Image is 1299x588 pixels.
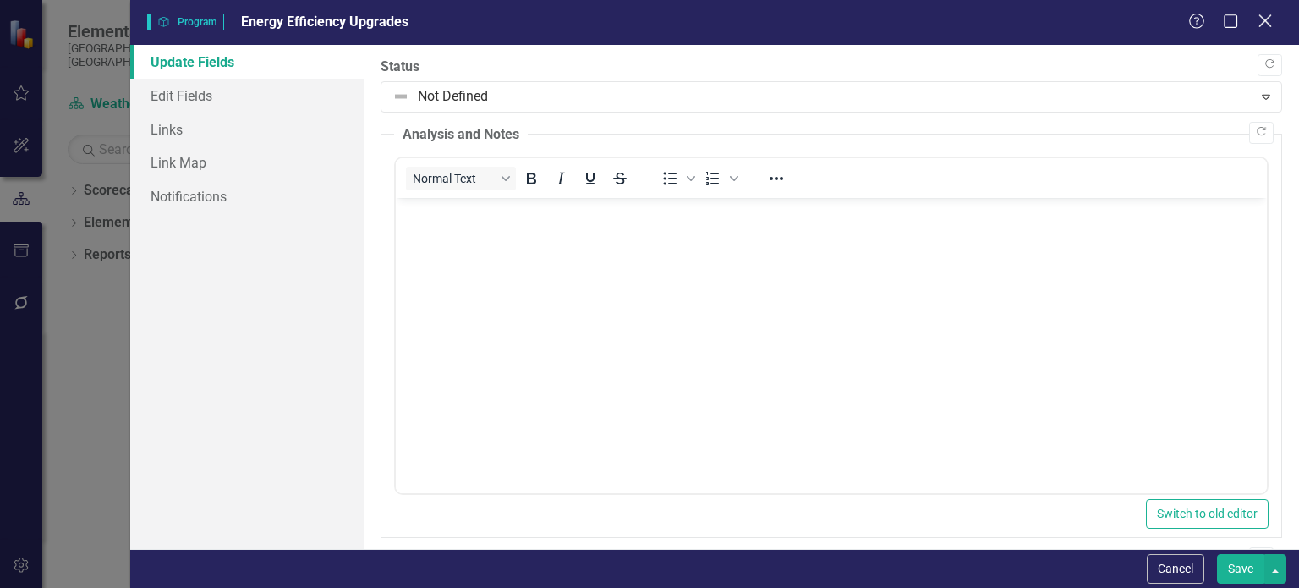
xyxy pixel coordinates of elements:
button: Block Normal Text [406,167,516,190]
button: Cancel [1147,554,1204,584]
span: Program [147,14,224,30]
button: Underline [576,167,605,190]
a: Notifications [130,179,364,213]
span: Normal Text [413,172,496,185]
label: Status [381,58,1282,77]
legend: Analysis and Notes [394,125,528,145]
a: Edit Fields [130,79,364,113]
span: Energy Efficiency Upgrades [241,14,408,30]
div: Numbered list [699,167,741,190]
button: Save [1217,554,1264,584]
a: Links [130,113,364,146]
button: Strikethrough [606,167,634,190]
button: Bold [517,167,545,190]
iframe: Rich Text Area [396,198,1267,493]
button: Switch to old editor [1146,499,1269,529]
a: Link Map [130,146,364,179]
button: Reveal or hide additional toolbar items [762,167,791,190]
div: Bullet list [655,167,698,190]
button: Italic [546,167,575,190]
a: Update Fields [130,45,364,79]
